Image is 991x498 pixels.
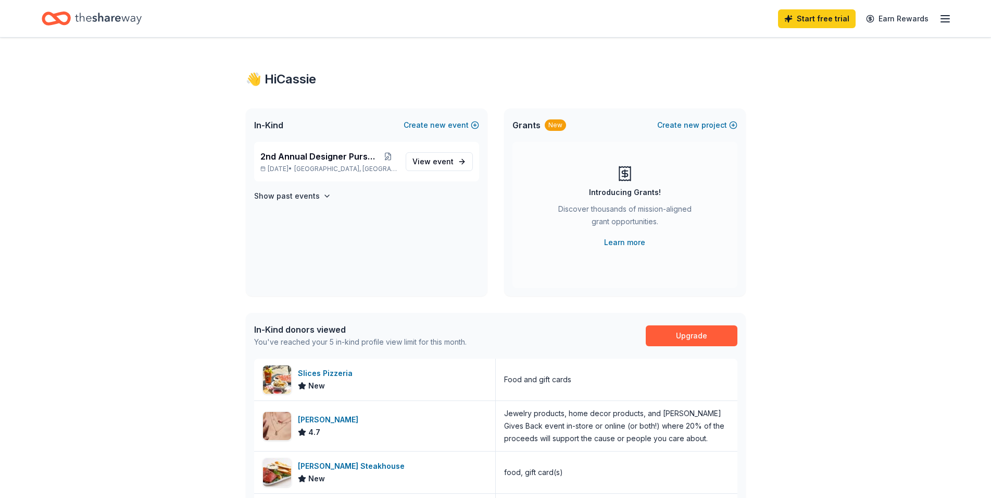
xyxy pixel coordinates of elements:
[254,190,320,202] h4: Show past events
[504,373,571,386] div: Food and gift cards
[646,325,737,346] a: Upgrade
[298,414,362,426] div: [PERSON_NAME]
[254,323,467,336] div: In-Kind donors viewed
[657,119,737,131] button: Createnewproject
[430,119,446,131] span: new
[504,466,563,479] div: food, gift card(s)
[404,119,479,131] button: Createnewevent
[254,190,331,202] button: Show past events
[406,152,473,171] a: View event
[545,119,566,131] div: New
[42,6,142,31] a: Home
[512,119,541,131] span: Grants
[504,407,729,445] div: Jewelry products, home decor products, and [PERSON_NAME] Gives Back event in-store or online (or ...
[254,336,467,348] div: You've reached your 5 in-kind profile view limit for this month.
[254,119,283,131] span: In-Kind
[260,150,380,163] span: 2nd Annual Designer Purse Bingo
[860,9,935,28] a: Earn Rewards
[308,472,325,485] span: New
[308,380,325,392] span: New
[308,426,320,439] span: 4.7
[554,203,696,232] div: Discover thousands of mission-aligned grant opportunities.
[294,165,397,173] span: [GEOGRAPHIC_DATA], [GEOGRAPHIC_DATA]
[433,157,454,166] span: event
[263,412,291,440] img: Image for Kendra Scott
[412,155,454,168] span: View
[298,460,409,472] div: [PERSON_NAME] Steakhouse
[684,119,699,131] span: new
[263,366,291,394] img: Image for Slices Pizzeria
[260,165,397,173] p: [DATE] •
[263,458,291,487] img: Image for Perry's Steakhouse
[604,236,645,249] a: Learn more
[589,186,661,199] div: Introducing Grants!
[246,71,746,88] div: 👋 Hi Cassie
[778,9,856,28] a: Start free trial
[298,367,357,380] div: Slices Pizzeria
